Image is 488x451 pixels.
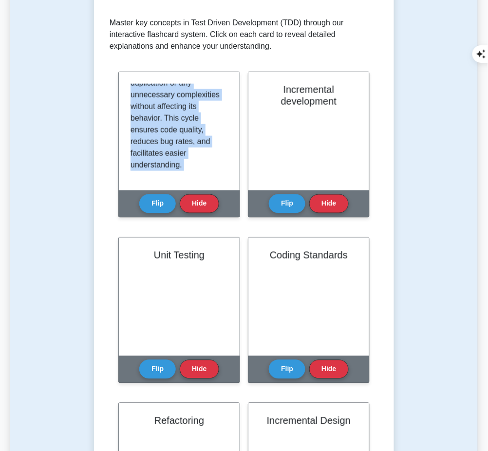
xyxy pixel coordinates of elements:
[260,84,357,107] h2: Incremental development
[260,249,357,261] h2: Coding Standards
[131,415,228,427] h2: Refactoring
[110,17,378,52] p: Master key concepts in Test Driven Development (TDD) through our interactive flashcard system. Cl...
[269,360,305,379] button: Flip
[260,415,357,427] h2: Incremental Design
[131,249,228,261] h2: Unit Testing
[180,194,219,213] button: Hide
[269,194,305,213] button: Flip
[180,360,219,379] button: Hide
[309,194,348,213] button: Hide
[139,194,176,213] button: Flip
[139,360,176,379] button: Flip
[309,360,348,379] button: Hide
